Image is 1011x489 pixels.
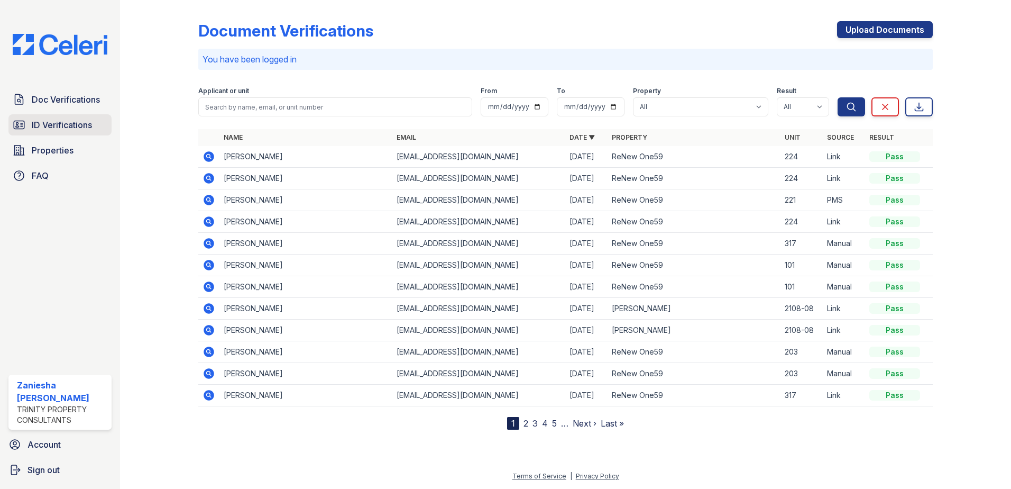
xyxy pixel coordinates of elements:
[823,189,865,211] td: PMS
[219,276,392,298] td: [PERSON_NAME]
[565,276,608,298] td: [DATE]
[869,368,920,379] div: Pass
[780,341,823,363] td: 203
[869,260,920,270] div: Pass
[565,320,608,341] td: [DATE]
[869,325,920,336] div: Pass
[27,464,60,476] span: Sign out
[780,189,823,211] td: 221
[869,238,920,249] div: Pass
[823,320,865,341] td: Link
[565,168,608,189] td: [DATE]
[542,418,548,429] a: 4
[8,89,112,110] a: Doc Verifications
[869,195,920,205] div: Pass
[565,233,608,255] td: [DATE]
[608,168,780,189] td: ReNew One59
[392,211,565,233] td: [EMAIL_ADDRESS][DOMAIN_NAME]
[608,341,780,363] td: ReNew One59
[608,363,780,385] td: ReNew One59
[823,298,865,320] td: Link
[17,404,107,425] div: Trinity Property Consultants
[392,320,565,341] td: [EMAIL_ADDRESS][DOMAIN_NAME]
[823,385,865,406] td: Link
[780,233,823,255] td: 317
[565,211,608,233] td: [DATE]
[608,255,780,276] td: ReNew One59
[827,133,854,141] a: Source
[785,133,801,141] a: Unit
[32,169,49,182] span: FAQ
[565,189,608,211] td: [DATE]
[565,341,608,363] td: [DATE]
[523,418,528,429] a: 2
[608,211,780,233] td: ReNew One59
[823,233,865,255] td: Manual
[565,363,608,385] td: [DATE]
[573,418,596,429] a: Next ›
[219,320,392,341] td: [PERSON_NAME]
[780,146,823,168] td: 224
[869,216,920,227] div: Pass
[219,211,392,233] td: [PERSON_NAME]
[219,385,392,406] td: [PERSON_NAME]
[869,390,920,401] div: Pass
[569,133,595,141] a: Date ▼
[576,472,619,480] a: Privacy Policy
[633,87,661,95] label: Property
[27,438,61,451] span: Account
[780,320,823,341] td: 2108-08
[565,298,608,320] td: [DATE]
[4,459,116,481] button: Sign out
[397,133,416,141] a: Email
[823,211,865,233] td: Link
[219,298,392,320] td: [PERSON_NAME]
[557,87,565,95] label: To
[198,87,249,95] label: Applicant or unit
[4,34,116,55] img: CE_Logo_Blue-a8612792a0a2168367f1c8372b55b34899dd931a85d93a1a3d3e32e68fde9ad4.png
[869,151,920,162] div: Pass
[777,87,796,95] label: Result
[219,233,392,255] td: [PERSON_NAME]
[608,189,780,211] td: ReNew One59
[512,472,566,480] a: Terms of Service
[532,418,538,429] a: 3
[565,146,608,168] td: [DATE]
[570,472,572,480] div: |
[481,87,497,95] label: From
[608,146,780,168] td: ReNew One59
[392,385,565,406] td: [EMAIL_ADDRESS][DOMAIN_NAME]
[392,189,565,211] td: [EMAIL_ADDRESS][DOMAIN_NAME]
[823,255,865,276] td: Manual
[392,363,565,385] td: [EMAIL_ADDRESS][DOMAIN_NAME]
[198,21,373,40] div: Document Verifications
[869,303,920,314] div: Pass
[507,417,519,430] div: 1
[565,385,608,406] td: [DATE]
[219,146,392,168] td: [PERSON_NAME]
[219,168,392,189] td: [PERSON_NAME]
[8,140,112,161] a: Properties
[219,255,392,276] td: [PERSON_NAME]
[823,276,865,298] td: Manual
[608,276,780,298] td: ReNew One59
[392,276,565,298] td: [EMAIL_ADDRESS][DOMAIN_NAME]
[823,341,865,363] td: Manual
[32,119,92,131] span: ID Verifications
[823,363,865,385] td: Manual
[4,434,116,455] a: Account
[552,418,557,429] a: 5
[219,341,392,363] td: [PERSON_NAME]
[198,97,472,116] input: Search by name, email, or unit number
[601,418,624,429] a: Last »
[392,298,565,320] td: [EMAIL_ADDRESS][DOMAIN_NAME]
[224,133,243,141] a: Name
[392,255,565,276] td: [EMAIL_ADDRESS][DOMAIN_NAME]
[392,168,565,189] td: [EMAIL_ADDRESS][DOMAIN_NAME]
[392,341,565,363] td: [EMAIL_ADDRESS][DOMAIN_NAME]
[869,173,920,184] div: Pass
[608,298,780,320] td: [PERSON_NAME]
[219,363,392,385] td: [PERSON_NAME]
[608,320,780,341] td: [PERSON_NAME]
[561,417,568,430] span: …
